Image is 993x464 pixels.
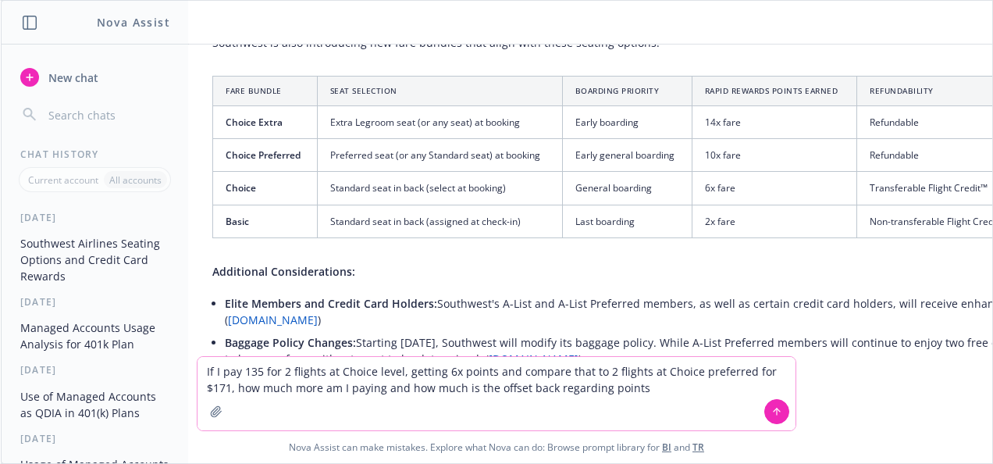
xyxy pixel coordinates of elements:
[317,76,562,105] th: Seat Selection
[2,148,188,161] div: Chat History
[14,63,176,91] button: New chat
[692,76,856,105] th: Rapid Rewards Points Earned
[692,441,704,454] a: TR
[692,106,856,139] td: 14x fare
[562,205,692,237] td: Last boarding
[45,104,169,126] input: Search chats
[317,172,562,205] td: Standard seat in back (select at booking)
[14,384,176,426] button: Use of Managed Accounts as QDIA in 401(k) Plans
[317,205,562,237] td: Standard seat in back (assigned at check-in)
[228,312,318,327] a: [DOMAIN_NAME]
[97,14,170,30] h1: Nova Assist
[226,215,249,228] span: Basic
[7,431,986,463] span: Nova Assist can make mistakes. Explore what Nova can do: Browse prompt library for and
[562,76,692,105] th: Boarding Priority
[14,315,176,357] button: Managed Accounts Usage Analysis for 401k Plan
[198,357,795,430] textarea: If I pay 135 for 2 flights at Choice level, getting 6x points and compare that to 2 flights at Ch...
[213,76,318,105] th: Fare Bundle
[2,295,188,309] div: [DATE]
[562,106,692,139] td: Early boarding
[489,352,578,366] a: [DOMAIN_NAME]
[14,230,176,289] button: Southwest Airlines Seating Options and Credit Card Rewards
[225,296,437,311] span: Elite Members and Credit Card Holders:
[692,139,856,172] td: 10x fare
[562,172,692,205] td: General boarding
[692,205,856,237] td: 2x fare
[2,432,188,445] div: [DATE]
[2,211,188,224] div: [DATE]
[109,173,162,187] p: All accounts
[45,70,98,86] span: New chat
[662,441,671,454] a: BI
[562,139,692,172] td: Early general boarding
[225,335,356,350] span: Baggage Policy Changes:
[317,106,562,139] td: Extra Legroom seat (or any seat) at booking
[226,148,301,162] span: Choice Preferred
[226,181,256,195] span: Choice
[2,363,188,377] div: [DATE]
[212,264,355,279] span: Additional Considerations:
[28,173,98,187] p: Current account
[226,116,283,129] span: Choice Extra
[692,172,856,205] td: 6x fare
[317,139,562,172] td: Preferred seat (or any Standard seat) at booking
